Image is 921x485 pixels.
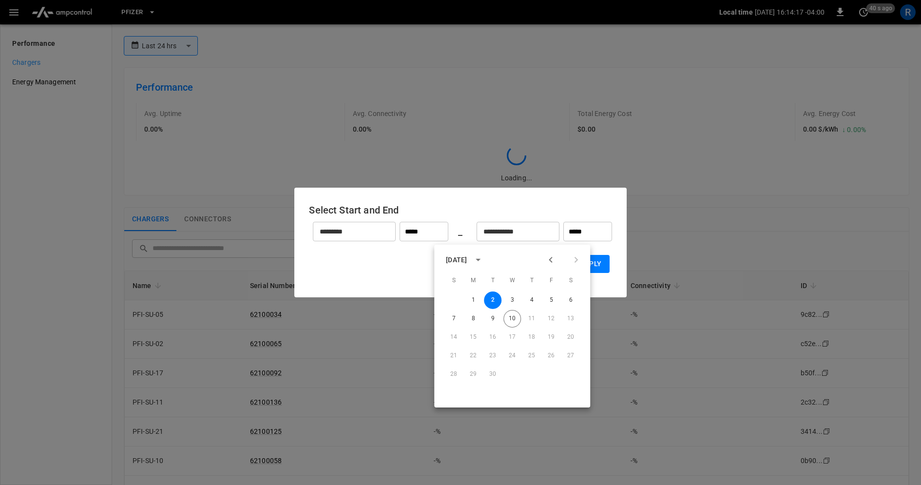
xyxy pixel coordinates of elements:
button: Apply [573,255,610,273]
button: 1 [464,291,482,309]
button: 2 [484,291,501,309]
span: Sunday [445,271,462,291]
button: 9 [484,310,501,328]
span: Monday [464,271,482,291]
h6: _ [458,224,462,239]
button: 6 [562,291,579,309]
span: Thursday [523,271,540,291]
button: 8 [464,310,482,328]
span: Saturday [562,271,579,291]
span: Friday [542,271,560,291]
div: [DATE] [446,254,467,265]
button: 5 [542,291,560,309]
button: Previous month [542,252,559,268]
h6: Select Start and End [309,202,612,218]
span: Wednesday [503,271,521,291]
button: calendar view is open, switch to year view [470,252,486,268]
button: 10 [503,310,521,328]
button: 4 [523,291,540,309]
span: Tuesday [484,271,501,291]
button: 7 [445,310,462,328]
button: 3 [503,291,521,309]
